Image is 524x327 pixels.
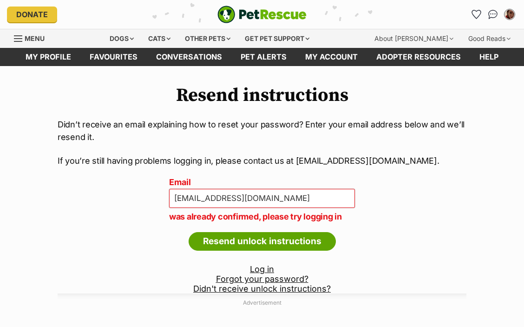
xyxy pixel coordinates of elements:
span: Menu [25,34,45,42]
a: Log in [250,264,274,274]
a: Forgot your password? [216,274,308,284]
div: Other pets [178,29,237,48]
a: Adopter resources [367,48,470,66]
p: Didn’t receive an email explaining how to reset your password? Enter your email address below and... [58,118,466,143]
p: was already confirmed, please try logging in [169,210,355,223]
ul: Account quick links [469,7,517,22]
img: logo-e224e6f780fb5917bec1dbf3a21bbac754714ae5b6737aabdf751b685950b380.svg [217,6,307,23]
p: If you’re still having problems logging in, please contact us at [EMAIL_ADDRESS][DOMAIN_NAME]. [58,154,466,167]
a: Pet alerts [231,48,296,66]
button: My account [502,7,517,22]
a: Favourites [80,48,147,66]
h1: Resend instructions [58,85,466,106]
a: Favourites [469,7,484,22]
a: My profile [16,48,80,66]
a: Menu [14,29,51,46]
a: conversations [147,48,231,66]
a: PetRescue [217,6,307,23]
div: Good Reads [462,29,517,48]
div: About [PERSON_NAME] [368,29,460,48]
div: Dogs [103,29,140,48]
a: Donate [7,7,57,22]
label: Email [169,178,355,187]
input: Resend unlock instructions [189,232,336,251]
img: chat-41dd97257d64d25036548639549fe6c8038ab92f7586957e7f3b1b290dea8141.svg [488,10,498,19]
a: Help [470,48,508,66]
img: Rose Cotic profile pic [505,10,514,19]
a: Didn't receive unlock instructions? [193,284,331,294]
div: Cats [142,29,177,48]
a: Conversations [485,7,500,22]
div: Get pet support [238,29,316,48]
a: My account [296,48,367,66]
